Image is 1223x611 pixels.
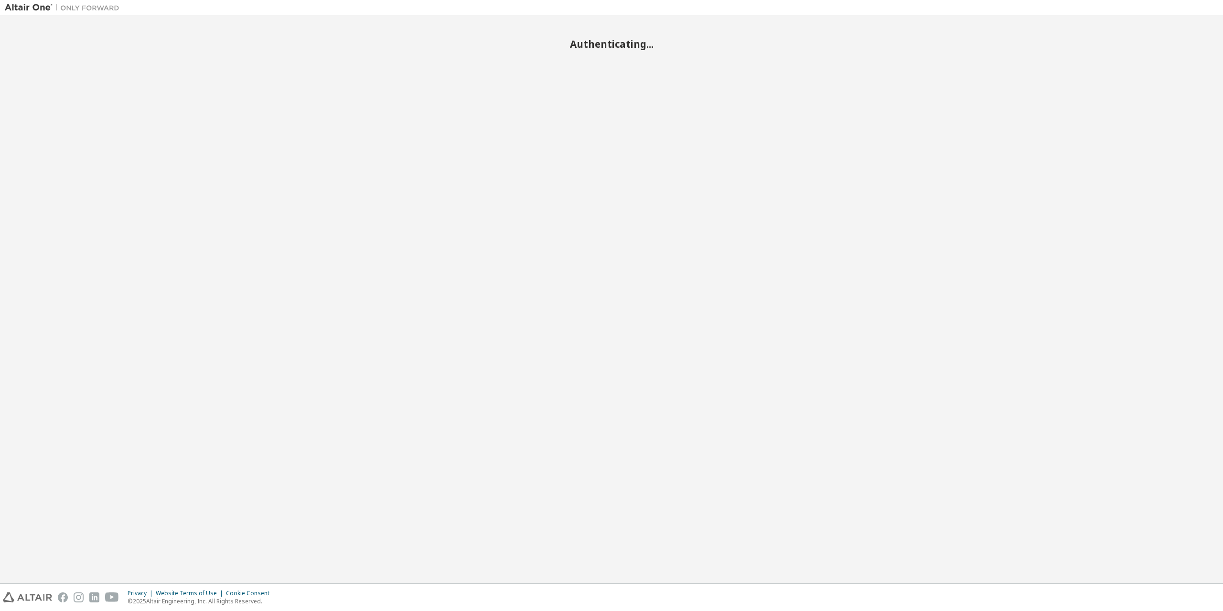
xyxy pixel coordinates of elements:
img: instagram.svg [74,592,84,602]
h2: Authenticating... [5,38,1218,50]
div: Privacy [128,590,156,597]
img: facebook.svg [58,592,68,602]
div: Website Terms of Use [156,590,226,597]
img: Altair One [5,3,124,12]
p: © 2025 Altair Engineering, Inc. All Rights Reserved. [128,597,275,605]
div: Cookie Consent [226,590,275,597]
img: linkedin.svg [89,592,99,602]
img: youtube.svg [105,592,119,602]
img: altair_logo.svg [3,592,52,602]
